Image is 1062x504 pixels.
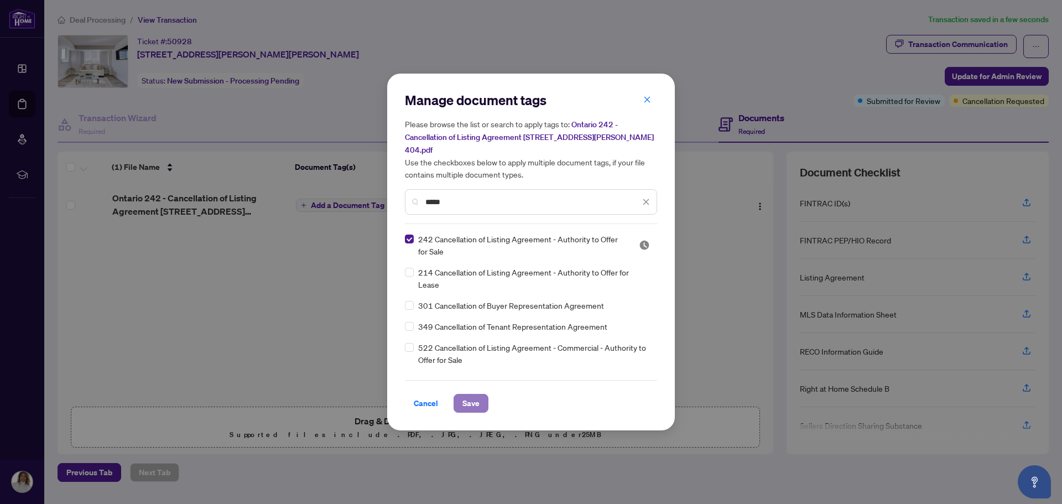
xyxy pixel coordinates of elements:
[418,266,650,290] span: 214 Cancellation of Listing Agreement - Authority to Offer for Lease
[462,394,480,412] span: Save
[639,240,650,251] span: Pending Review
[405,118,657,180] h5: Please browse the list or search to apply tags to: Use the checkboxes below to apply multiple doc...
[418,341,650,366] span: 522 Cancellation of Listing Agreement - Commercial - Authority to Offer for Sale
[643,96,651,103] span: close
[418,320,607,332] span: 349 Cancellation of Tenant Representation Agreement
[405,394,447,413] button: Cancel
[418,233,626,257] span: 242 Cancellation of Listing Agreement - Authority to Offer for Sale
[414,394,438,412] span: Cancel
[454,394,488,413] button: Save
[418,299,604,311] span: 301 Cancellation of Buyer Representation Agreement
[405,91,657,109] h2: Manage document tags
[642,198,650,206] span: close
[1018,465,1051,498] button: Open asap
[639,240,650,251] img: status
[405,119,654,155] span: Ontario 242 - Cancellation of Listing Agreement [STREET_ADDRESS][PERSON_NAME] 404.pdf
